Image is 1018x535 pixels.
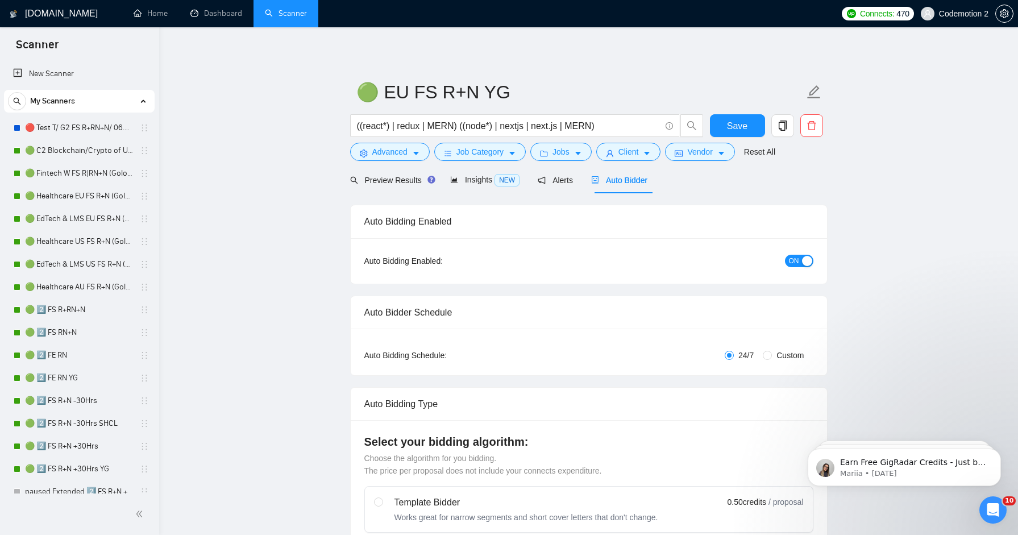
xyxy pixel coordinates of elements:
span: holder [140,465,149,474]
iframe: Intercom live chat [979,496,1007,524]
span: notification [538,176,546,184]
button: idcardVendorcaret-down [665,143,734,161]
a: 🟢 Healthcare EU FS R+N (Golovach FS) [25,185,133,208]
span: holder [140,305,149,314]
span: 470 [896,7,909,20]
span: search [681,121,703,131]
h4: Select your bidding algorithm: [364,434,813,450]
a: Reset All [744,146,775,158]
span: holder [140,351,149,360]
span: setting [996,9,1013,18]
img: upwork-logo.png [847,9,856,18]
a: setting [995,9,1013,18]
span: double-left [135,508,147,520]
span: My Scanners [30,90,75,113]
span: holder [140,146,149,155]
button: folderJobscaret-down [530,143,592,161]
span: / proposal [768,496,803,508]
span: delete [801,121,822,131]
div: Auto Bidding Type [364,388,813,420]
a: 🔴 Test T/ G2 FS R+RN+N/ 06.03 [25,117,133,139]
span: holder [140,283,149,292]
div: Tooltip anchor [426,175,437,185]
span: folder [540,149,548,157]
a: 🟢 2️⃣ FS R+N +30Hrs YG [25,458,133,480]
span: caret-down [717,149,725,157]
span: holder [140,169,149,178]
button: Save [710,114,765,137]
a: homeHome [134,9,168,18]
span: Alerts [538,176,573,185]
span: holder [140,328,149,337]
span: holder [140,260,149,269]
div: Auto Bidding Enabled: [364,255,514,267]
a: 🟢 EdTech & LMS US FS R+N (Golovach FS) [25,253,133,276]
span: holder [140,442,149,451]
a: paused Extended 2️⃣ FS R+N +30Hrs YG [25,480,133,503]
div: Template Bidder [394,496,658,509]
span: Scanner [7,36,68,60]
span: 24/7 [734,349,758,362]
span: Job Category [456,146,504,158]
button: delete [800,114,823,137]
span: search [350,176,358,184]
a: 🟢 C2 Blockchain/Crypto of US FS R+N [25,139,133,162]
a: searchScanner [265,9,307,18]
span: user [606,149,614,157]
span: copy [772,121,793,131]
span: edit [807,85,821,99]
span: 10 [1003,496,1016,505]
span: holder [140,374,149,383]
a: 🟢 2️⃣ FS R+RN+N [25,298,133,321]
li: New Scanner [4,63,155,85]
button: userClientcaret-down [596,143,661,161]
span: Save [727,119,747,133]
a: 🟢 2️⃣ FS R+N -30Hrs [25,389,133,412]
span: area-chart [450,176,458,184]
a: 🟢 Healthcare AU FS R+N (Golovach FS) [25,276,133,298]
span: holder [140,214,149,223]
span: Auto Bidder [591,176,647,185]
span: user [924,10,932,18]
span: setting [360,149,368,157]
a: 🟢 2️⃣ FS R+N +30Hrs [25,435,133,458]
span: Insights [450,175,520,184]
div: Works great for narrow segments and short cover letters that don't change. [394,512,658,523]
button: copy [771,114,794,137]
a: 🟢 Fintech W FS R|RN+N (Golovach FS) [25,162,133,185]
span: holder [140,487,149,496]
span: Preview Results [350,176,432,185]
span: holder [140,237,149,246]
span: Vendor [687,146,712,158]
span: NEW [495,174,520,186]
button: settingAdvancedcaret-down [350,143,430,161]
a: dashboardDashboard [190,9,242,18]
span: holder [140,123,149,132]
iframe: Intercom notifications message [791,425,1018,504]
a: 🟢 2️⃣ FS R+N -30Hrs SHCL [25,412,133,435]
span: Custom [772,349,808,362]
a: New Scanner [13,63,146,85]
div: Auto Bidding Enabled [364,205,813,238]
a: 🟢 Healthcare US FS R+N (Golovach FS) [25,230,133,253]
span: caret-down [508,149,516,157]
span: holder [140,396,149,405]
span: caret-down [412,149,420,157]
button: barsJob Categorycaret-down [434,143,526,161]
div: Auto Bidder Schedule [364,296,813,329]
span: holder [140,419,149,428]
button: search [8,92,26,110]
div: Auto Bidding Schedule: [364,349,514,362]
span: Client [618,146,639,158]
input: Scanner name... [356,78,804,106]
a: 🟢 2️⃣ FE RN YG [25,367,133,389]
a: 🟢 2️⃣ FE RN [25,344,133,367]
span: caret-down [574,149,582,157]
span: caret-down [643,149,651,157]
span: Jobs [552,146,570,158]
span: Advanced [372,146,408,158]
span: info-circle [666,122,673,130]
